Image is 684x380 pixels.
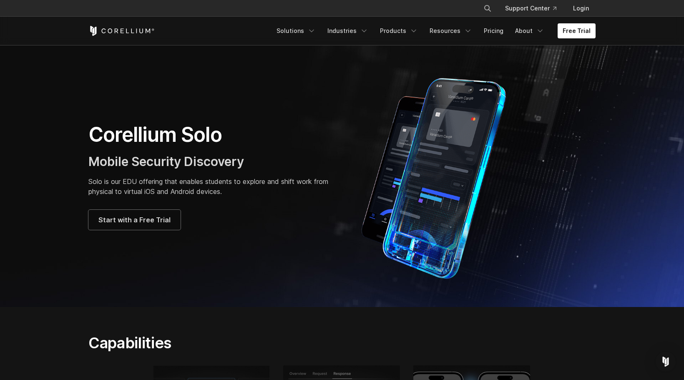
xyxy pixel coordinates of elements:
a: Industries [322,23,373,38]
button: Search [480,1,495,16]
a: Resources [425,23,477,38]
div: Navigation Menu [272,23,596,38]
a: About [510,23,549,38]
span: Start with a Free Trial [98,215,171,225]
div: Open Intercom Messenger [656,352,676,372]
h2: Capabilities [88,334,421,352]
a: Pricing [479,23,508,38]
a: Corellium Home [88,26,155,36]
a: Free Trial [558,23,596,38]
a: Start with a Free Trial [88,210,181,230]
a: Solutions [272,23,321,38]
a: Login [566,1,596,16]
a: Products [375,23,423,38]
p: Solo is our EDU offering that enables students to explore and shift work from physical to virtual... [88,176,334,196]
div: Navigation Menu [473,1,596,16]
span: Mobile Security Discovery [88,154,244,169]
h1: Corellium Solo [88,122,334,147]
img: Corellium Solo for mobile app security solutions [350,72,530,280]
a: Support Center [498,1,563,16]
